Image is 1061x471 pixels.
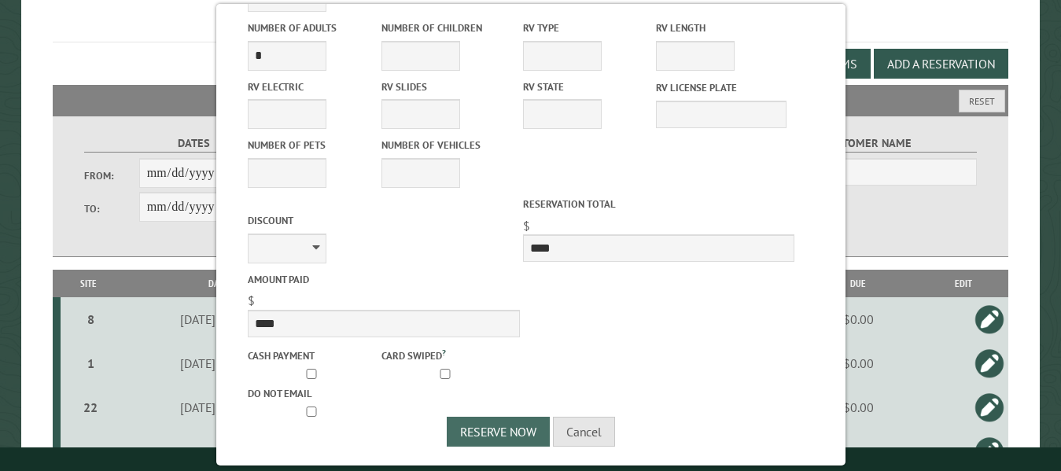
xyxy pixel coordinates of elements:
label: RV Slides [381,79,512,94]
button: Reserve Now [447,417,550,447]
label: Number of Children [381,20,512,35]
label: RV License Plate [656,80,787,95]
label: Number of Vehicles [381,138,512,153]
th: Due [798,270,919,297]
label: Customer Name [757,134,977,153]
th: Edit [919,270,1008,297]
label: Discount [248,213,519,228]
div: [DATE] - [DATE] [120,399,322,415]
div: [DATE] - [DATE] [120,311,322,327]
label: To: [84,201,139,216]
button: Reset [959,90,1005,112]
div: 22 [67,399,114,415]
span: $ [522,218,529,234]
label: RV State [522,79,653,94]
label: Reservation Total [522,197,794,212]
span: $ [248,293,255,308]
label: Do not email [248,386,378,401]
label: Dates [84,134,304,153]
div: 1 [67,355,114,371]
button: Cancel [553,417,615,447]
td: $0.00 [798,297,919,341]
div: [DATE] - [DATE] [120,355,322,371]
label: From: [84,168,139,183]
div: 30 [67,443,114,459]
div: [DATE] - [DATE] [120,443,322,459]
h2: Filters [53,85,1008,115]
label: Number of Adults [248,20,378,35]
label: RV Type [522,20,653,35]
label: Number of Pets [248,138,378,153]
th: Dates [117,270,325,297]
td: $0.00 [798,385,919,429]
label: RV Length [656,20,787,35]
button: Add a Reservation [874,49,1008,79]
th: Site [61,270,116,297]
label: Card swiped [381,346,512,363]
div: 8 [67,311,114,327]
label: Amount paid [248,272,519,287]
td: $0.00 [798,341,919,385]
a: ? [442,347,446,358]
label: RV Electric [248,79,378,94]
label: Cash payment [248,348,378,363]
